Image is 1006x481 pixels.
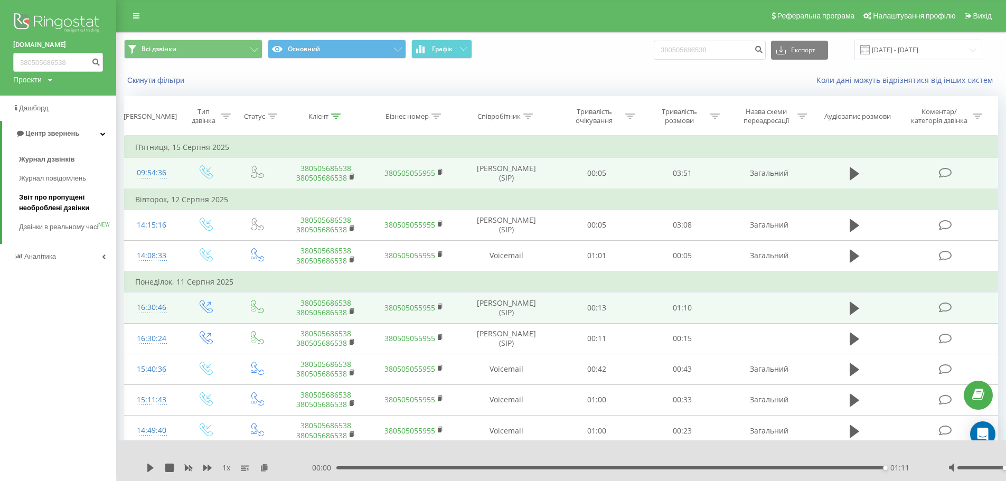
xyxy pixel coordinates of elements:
a: 380505055955 [384,168,435,178]
span: Всі дзвінки [142,45,176,53]
span: Звіт про пропущені необроблені дзвінки [19,192,111,213]
a: 380505055955 [384,220,435,230]
a: 380505686538 [300,328,351,338]
td: 01:01 [554,240,639,271]
div: Проекти [13,74,42,85]
div: Коментар/категорія дзвінка [908,107,970,125]
div: 15:40:36 [135,359,168,380]
td: П’ятниця, 15 Серпня 2025 [125,137,998,158]
td: 03:51 [640,158,725,189]
a: Дзвінки в реальному часіNEW [19,218,116,237]
td: Загальний [725,354,813,384]
button: Основний [268,40,406,59]
a: Журнал повідомлень [19,169,116,188]
td: 00:13 [554,293,639,323]
div: 14:08:33 [135,246,168,266]
div: Тип дзвінка [189,107,219,125]
a: 380505686538 [296,307,347,317]
div: Тривалість очікування [566,107,623,125]
a: 380505686538 [300,420,351,430]
td: 01:00 [554,416,639,446]
div: Бізнес номер [386,112,429,121]
div: 09:54:36 [135,163,168,183]
td: [PERSON_NAME] (SIP) [458,323,554,354]
a: 380505686538 [296,224,347,234]
a: 380505686538 [296,430,347,440]
a: 380505055955 [384,333,435,343]
div: Співробітник [477,112,521,121]
a: 380505686538 [296,369,347,379]
span: Центр звернень [25,129,79,137]
td: 01:00 [554,384,639,415]
span: 01:11 [890,463,909,473]
div: [PERSON_NAME] [124,112,177,121]
a: 380505686538 [296,338,347,348]
span: 1 x [222,463,230,473]
span: 00:00 [312,463,336,473]
td: [PERSON_NAME] (SIP) [458,210,554,240]
button: Експорт [771,41,828,60]
a: 380505686538 [296,256,347,266]
span: Реферальна програма [777,12,855,20]
div: Назва схеми переадресації [738,107,795,125]
a: 380505055955 [384,250,435,260]
span: Журнал дзвінків [19,154,75,165]
input: Пошук за номером [13,53,103,72]
a: [DOMAIN_NAME] [13,40,103,50]
td: 00:15 [640,323,725,354]
td: Загальний [725,416,813,446]
a: 380505686538 [300,246,351,256]
span: Налаштування профілю [873,12,955,20]
a: 380505686538 [300,163,351,173]
td: Загальний [725,384,813,415]
td: 00:11 [554,323,639,354]
span: Дзвінки в реальному часі [19,222,98,232]
td: 00:42 [554,354,639,384]
div: Accessibility label [883,466,887,470]
td: Загальний [725,240,813,271]
span: Журнал повідомлень [19,173,86,184]
a: 380505686538 [300,298,351,308]
a: 380505686538 [300,390,351,400]
td: Загальний [725,158,813,189]
td: 00:23 [640,416,725,446]
div: 15:11:43 [135,390,168,410]
button: Скинути фільтри [124,76,190,85]
button: Всі дзвінки [124,40,262,59]
img: Ringostat logo [13,11,103,37]
a: 380505055955 [384,426,435,436]
td: 00:05 [640,240,725,271]
td: 00:05 [554,158,639,189]
span: Дашборд [19,104,49,112]
td: 01:10 [640,293,725,323]
div: Аудіозапис розмови [824,112,891,121]
span: Вихід [973,12,992,20]
a: Звіт про пропущені необроблені дзвінки [19,188,116,218]
td: Voicemail [458,240,554,271]
td: Voicemail [458,384,554,415]
td: Понеділок, 11 Серпня 2025 [125,271,998,293]
a: 380505686538 [296,399,347,409]
a: 380505055955 [384,394,435,404]
a: Журнал дзвінків [19,150,116,169]
span: Аналiтика [24,252,56,260]
span: Графік [432,45,453,53]
a: 380505686538 [300,215,351,225]
td: 03:08 [640,210,725,240]
td: Вівторок, 12 Серпня 2025 [125,189,998,210]
div: 16:30:24 [135,328,168,349]
div: 16:30:46 [135,297,168,318]
button: Графік [411,40,472,59]
a: Центр звернень [2,121,116,146]
div: Тривалість розмови [651,107,708,125]
div: Open Intercom Messenger [970,421,995,447]
a: 380505686538 [300,359,351,369]
a: 380505055955 [384,303,435,313]
td: Загальний [725,210,813,240]
div: 14:15:16 [135,215,168,235]
td: 00:43 [640,354,725,384]
td: Voicemail [458,416,554,446]
td: 00:05 [554,210,639,240]
td: [PERSON_NAME] (SIP) [458,293,554,323]
a: 380505686538 [296,173,347,183]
